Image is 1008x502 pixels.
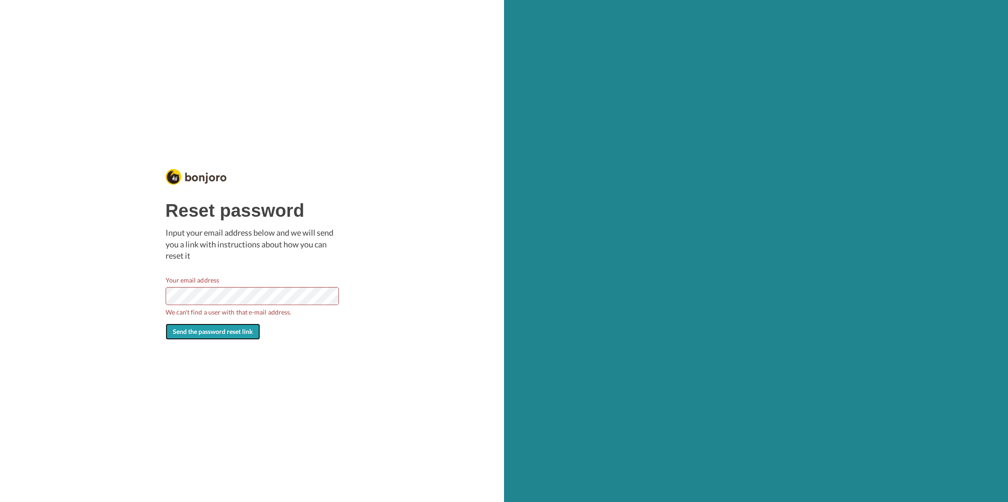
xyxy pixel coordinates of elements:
label: Your email address [166,275,219,285]
b: We can't find a user with that e-mail address. [166,307,339,317]
button: Send the password reset link [166,324,260,340]
h1: Reset password [166,201,339,220]
span: Send the password reset link [173,328,253,335]
p: Input your email address below and we will send you a link with instructions about how you can re... [166,227,339,262]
